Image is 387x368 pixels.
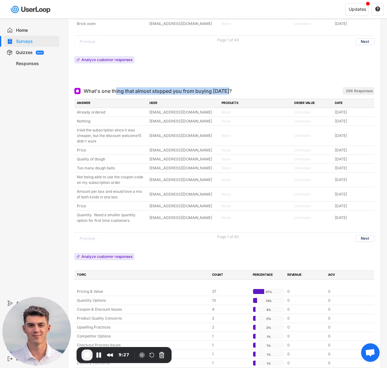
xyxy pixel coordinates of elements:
[287,272,324,278] div: REVENUE
[149,192,218,197] div: [EMAIL_ADDRESS][DOMAIN_NAME]
[81,58,132,62] div: Analyze customer responses
[328,342,365,348] div: 0
[287,333,324,339] div: 0
[16,27,57,33] div: Home
[222,203,290,209] div: None
[9,3,53,16] img: userloop-logo-01.svg
[149,165,218,171] div: [EMAIL_ADDRESS][DOMAIN_NAME]
[149,110,218,115] div: [EMAIL_ADDRESS][DOMAIN_NAME]
[287,298,324,303] div: 0
[356,235,374,242] button: Next
[294,21,331,27] div: Unknown
[217,235,239,239] div: Page 1 of 40
[254,352,283,357] div: 1%
[254,325,283,330] div: 2%
[77,110,146,115] div: Already ordered
[222,118,290,124] div: None
[222,21,290,27] div: None
[335,215,372,221] div: [DATE]
[149,133,218,139] div: [EMAIL_ADDRESS][DOMAIN_NAME]
[328,289,365,294] div: 0
[254,334,283,339] div: 1%
[149,215,218,221] div: [EMAIL_ADDRESS][DOMAIN_NAME]
[328,325,365,330] div: 0
[212,360,249,366] div: 1
[212,289,249,294] div: 37
[328,272,365,278] div: AOV
[254,289,283,295] div: 37%
[77,298,208,303] div: Quantity Options
[81,255,132,258] div: Analyze customer responses
[294,215,331,221] div: Unknown
[254,361,283,366] div: 1%
[149,177,218,183] div: [EMAIL_ADDRESS][DOMAIN_NAME]
[287,351,324,357] div: 0
[335,118,372,124] div: [DATE]
[212,307,249,312] div: 4
[149,101,218,106] div: USER
[254,298,283,304] div: 13%
[335,165,372,171] div: [DATE]
[335,21,372,27] div: [DATE]
[294,101,331,106] div: ORDER VALUE
[77,147,146,153] div: Price
[37,52,43,54] div: BETA
[222,177,290,183] div: None
[84,87,232,95] div: What's one thing that almost stopped you from buying [DATE]?
[149,203,218,209] div: [EMAIL_ADDRESS][DOMAIN_NAME]
[16,50,33,56] div: Quizzes
[335,177,372,183] div: [DATE]
[212,342,249,348] div: 1
[328,316,365,321] div: 0
[77,316,208,321] div: Product Quality Concerns
[149,147,218,153] div: [EMAIL_ADDRESS][DOMAIN_NAME]
[77,101,146,106] div: ANSWER
[335,156,372,162] div: [DATE]
[328,307,365,312] div: 0
[77,307,208,312] div: Coupon & Discount Issues
[335,203,372,209] div: [DATE]
[149,21,218,27] div: [EMAIL_ADDRESS][DOMAIN_NAME]
[16,61,57,67] div: Responses
[149,156,218,162] div: [EMAIL_ADDRESS][DOMAIN_NAME]
[328,351,365,357] div: 0
[254,343,283,348] div: 1%
[77,127,146,144] div: tried the subscription since it was cheaper, but the discount welcome15 didn't work
[77,333,208,339] div: Competitor Options
[16,39,57,44] div: Surveys
[335,110,372,115] div: [DATE]
[294,156,331,162] div: Unknown
[77,21,146,27] div: Brick oven
[222,133,290,139] div: None
[77,189,146,200] div: Amount per box and would love a mix of both kinds in one box
[77,203,146,209] div: Price
[222,165,290,171] div: None
[77,272,208,278] div: TOPIC
[287,360,324,366] div: 0
[77,165,146,171] div: Too many dough balls
[74,38,100,45] button: Previous
[212,325,249,330] div: 2
[335,192,372,197] div: [DATE]
[222,110,290,115] div: None
[77,156,146,162] div: Quality of dough
[294,147,331,153] div: Unknown
[222,156,290,162] div: None
[294,165,331,171] div: Unknown
[328,333,365,339] div: 0
[346,89,373,93] div: 396 Responses
[222,215,290,221] div: None
[149,118,218,124] div: [EMAIL_ADDRESS][DOMAIN_NAME]
[335,101,372,106] div: DATE
[375,6,381,12] button: 
[217,38,239,42] div: Page 1 of 49
[253,272,284,278] div: PERCENTAGE
[287,289,324,294] div: 0
[254,307,283,312] div: 4%
[361,343,380,362] div: Open chat
[349,7,366,11] div: Updates
[77,212,146,223] div: Quantity. Need a smaller quantity option for first time customers.
[294,192,331,197] div: Unknown
[222,101,290,106] div: PRODUCTS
